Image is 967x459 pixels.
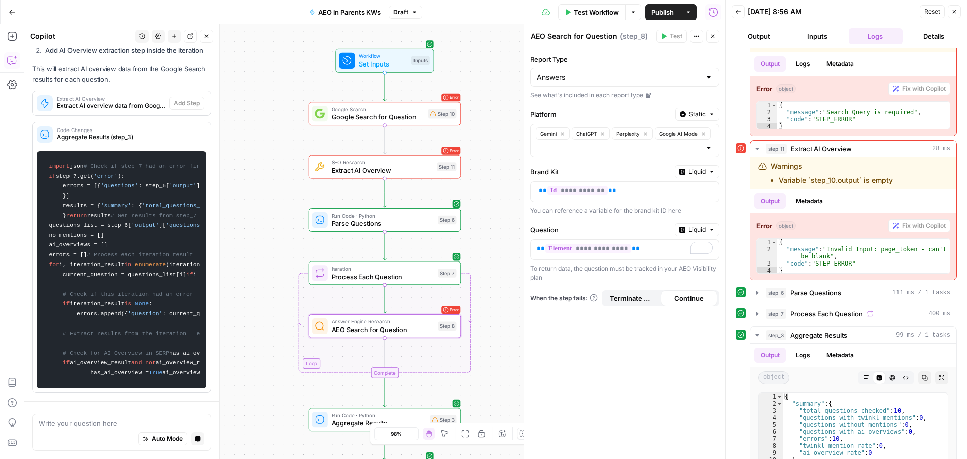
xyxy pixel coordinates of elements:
div: Complete [371,367,399,378]
span: Terminate Workflow [610,293,655,303]
div: v 4.0.25 [28,16,49,24]
span: Parse Questions [790,288,841,298]
div: To enrich screen reader interactions, please activate Accessibility in Grammarly extension settings [531,240,719,259]
span: Test [670,32,682,41]
div: Step 10 [428,109,457,119]
a: When the step fails: [530,294,598,303]
span: 'output' [169,183,197,189]
div: 9 [759,449,783,456]
g: Edge from step_6 to step_7 [383,232,386,260]
span: None [135,301,149,307]
strong: Error [756,84,772,94]
button: Perplexity [612,127,653,140]
span: Run Code · Python [332,411,426,419]
span: # Get results from step_7 iteration [111,213,231,219]
a: See what's included in each report type [530,91,719,100]
div: Step 7 [438,269,456,278]
span: Answer Engine Research [332,318,434,326]
div: ErrorGoogle SearchGoogle Search for QuestionStep 10 [309,102,461,125]
span: Aggregate Results [332,418,426,428]
span: enumerate [135,261,166,268]
div: 4 [759,414,783,421]
button: Fix with Copilot [888,82,950,95]
div: Keywords by Traffic [111,59,170,66]
button: 99 ms / 1 tasks [750,327,956,343]
span: Code Changes [57,127,200,133]
button: Liquid [675,223,719,236]
button: Draft [389,6,422,19]
span: object [776,84,796,93]
div: 28 ms [750,157,956,280]
span: Draft [393,8,408,17]
span: Toggle code folding, rows 1 through 4 [771,239,777,246]
span: Iteration [332,265,434,273]
code: json step_7.get( ): errors = [{ : step_6[ ][ ], : step_7[ ] }] results = { : { : step_6[ ][ ], : ... [43,156,200,384]
button: Publish [645,4,680,20]
button: Logs [790,56,816,72]
span: import [49,163,70,169]
button: Details [907,28,961,44]
span: Google Search [332,105,424,113]
textarea: AEO Search for Question [531,31,617,41]
span: 28 ms [932,144,950,153]
img: tab_domain_overview_orange.svg [27,58,35,67]
span: 99 ms / 1 tasks [896,331,950,340]
strong: Add AI Overview extraction step inside the iteration [45,46,203,54]
span: # Extract results from the iteration - each iteration contains results from multiple steps [63,331,372,337]
div: 3 [757,260,777,267]
span: step_7 [766,309,786,319]
div: Complete [309,367,461,378]
button: Output [732,28,786,44]
span: # Check if this iteration had an error [63,291,193,297]
span: Error [450,145,459,156]
div: Step 11 [437,162,456,171]
span: is [124,301,131,307]
span: Toggle code folding, rows 2 through 10 [777,400,782,407]
span: step_11 [766,144,787,154]
div: Step 3 [430,415,457,425]
span: 'error' [94,173,118,179]
button: 28 ms [750,141,956,157]
span: Extract AI Overview [791,144,852,154]
span: Publish [651,7,674,17]
span: Static [689,110,706,119]
strong: Error [756,221,772,231]
span: Aggregate Results [790,330,847,340]
span: not [145,360,155,366]
button: Metadata [790,193,829,209]
p: This will extract AI overview data from the Google Search results for each question. [32,63,211,85]
span: if [63,360,70,366]
span: 'questions' [166,222,203,228]
span: Workflow [359,52,407,60]
span: Add Step [174,99,200,108]
div: ErrorAnswer Engine ResearchAEO Search for QuestionStep 8 [309,314,461,338]
button: Inputs [790,28,845,44]
div: 2 [757,246,777,260]
span: step_6 [766,288,786,298]
g: Edge from step_10 to step_11 [383,125,386,154]
button: Test [656,30,687,43]
div: Step 8 [438,322,456,331]
span: Liquid [688,167,706,176]
span: object [776,221,796,230]
span: Parse Questions [332,219,434,229]
span: Liquid [688,225,706,234]
li: Variable `step_10.output` is empty [779,175,893,185]
button: Static [675,108,719,121]
span: Aggregate Results (step_3) [57,133,200,142]
div: 4 [757,123,777,130]
span: Error [450,92,459,103]
button: Metadata [820,56,860,72]
div: 3 [759,407,783,414]
div: LoopIterationProcess Each QuestionStep 7 [309,261,461,285]
span: Extract AI Overview [57,96,165,101]
button: Fix with Copilot [888,219,950,232]
span: Gemini [540,129,557,138]
span: Google Search for Question [332,112,424,122]
span: 'total_questions_checked' [142,203,227,209]
div: Domain Overview [38,59,90,66]
div: 13 ms [750,20,956,136]
button: Logs [790,348,816,363]
label: Brand Kit [530,167,671,177]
